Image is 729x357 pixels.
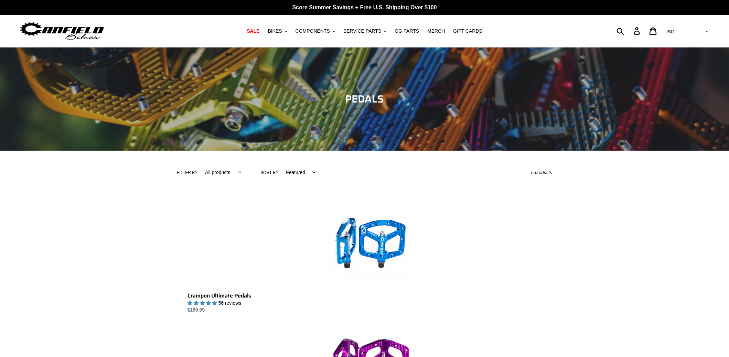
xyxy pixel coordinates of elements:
span: MERCH [427,28,445,34]
button: SERVICE PARTS [340,26,390,36]
span: COMPONENTS [296,28,330,34]
span: GIFT CARDS [453,28,482,34]
img: Canfield Bikes [19,20,105,42]
span: BIKES [268,28,282,34]
span: SERVICE PARTS [343,28,381,34]
a: GIFT CARDS [450,26,486,36]
span: 5 products [531,170,552,175]
span: GG PARTS [395,28,419,34]
a: SALE [243,26,263,36]
a: GG PARTS [391,26,422,36]
input: Search [620,23,638,39]
span: PEDALS [345,91,384,107]
span: SALE [247,28,259,34]
button: BIKES [264,26,290,36]
label: Sort by [260,170,278,176]
button: COMPONENTS [292,26,339,36]
label: Filter by [177,170,198,176]
a: MERCH [424,26,448,36]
